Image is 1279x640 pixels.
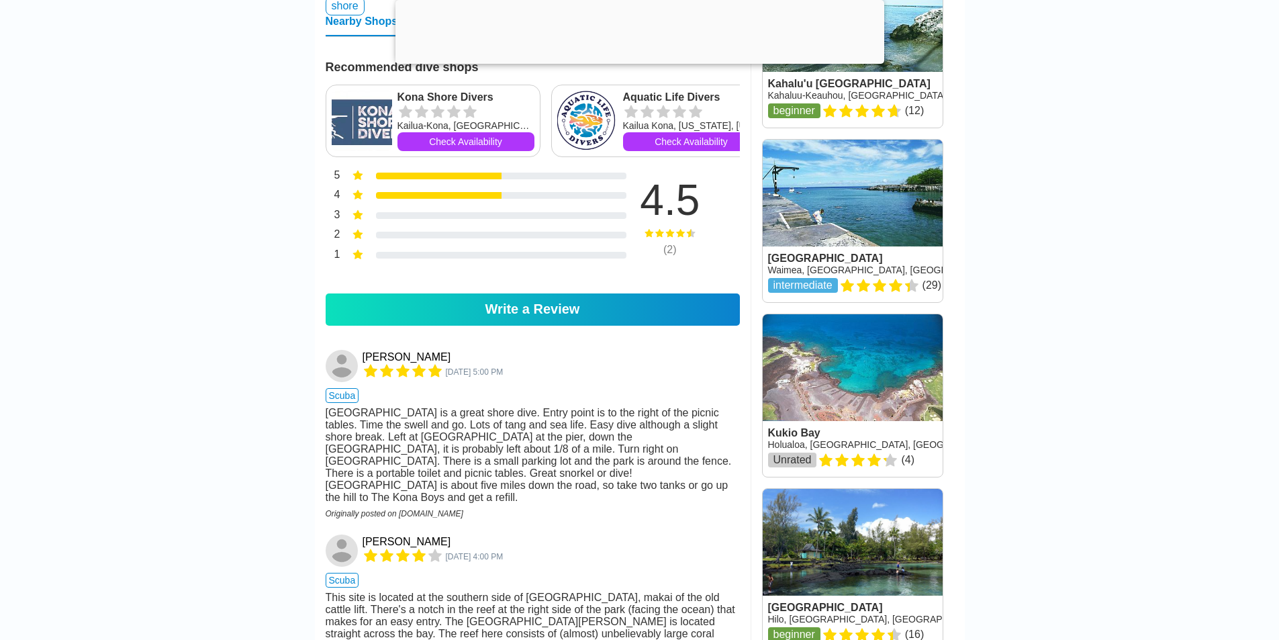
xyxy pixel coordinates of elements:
[623,91,760,104] a: Aquatic Life Divers
[363,351,451,363] a: [PERSON_NAME]
[397,91,534,104] a: Kona Shore Divers
[557,91,618,151] img: Aquatic Life Divers
[326,509,740,518] div: Originally posted on [DOMAIN_NAME]
[326,535,358,567] img: Bill Stohler
[332,91,392,151] img: Kona Shore Divers
[326,187,340,205] div: 4
[326,208,340,225] div: 3
[446,367,504,377] span: 5501
[326,388,359,403] span: scuba
[446,552,504,561] span: 5631
[623,132,760,151] a: Check Availability
[326,15,398,36] div: Nearby Shops
[326,168,340,185] div: 5
[326,247,340,265] div: 1
[326,407,740,504] div: [GEOGRAPHIC_DATA] is a great shore dive. Entry point is to the right of the picnic tables. Time t...
[326,227,340,244] div: 2
[326,535,360,567] a: Bill Stohler
[326,350,360,382] a: Brian Xavier
[326,350,358,382] img: Brian Xavier
[326,293,740,326] a: Write a Review
[623,119,760,132] div: Kailua Kona, [US_STATE], [US_STATE]
[363,536,451,548] a: [PERSON_NAME]
[620,244,720,256] div: ( 2 )
[326,573,359,588] span: scuba
[620,179,720,222] div: 4.5
[397,132,534,151] a: Check Availability
[397,119,534,132] div: Kailua-Kona, [GEOGRAPHIC_DATA]
[326,52,740,75] h2: Recommended dive shops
